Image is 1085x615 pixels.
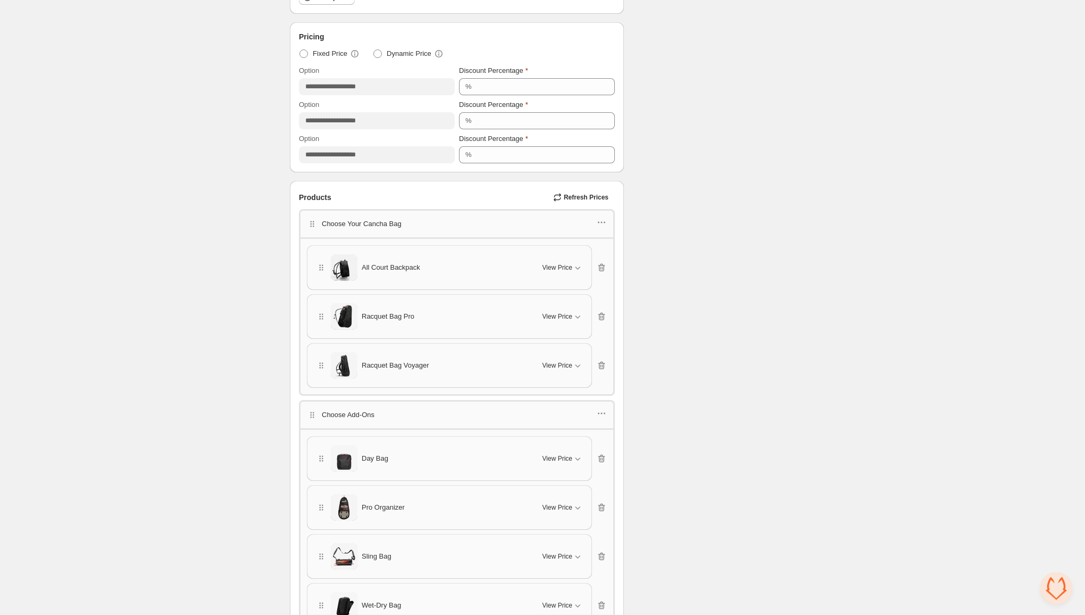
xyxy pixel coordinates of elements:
[542,454,572,463] span: View Price
[362,600,401,611] span: Wet-Dry Bag
[542,601,572,610] span: View Price
[542,552,572,561] span: View Price
[549,190,615,205] button: Refresh Prices
[322,410,374,420] p: Choose Add-Ons
[362,502,405,513] span: Pro Organizer
[362,453,388,464] span: Day Bag
[459,99,528,110] label: Discount Percentage
[465,81,472,92] div: %
[465,115,472,126] div: %
[536,499,589,516] button: View Price
[331,543,357,570] img: Sling Bag
[299,31,324,42] span: Pricing
[536,259,589,276] button: View Price
[536,357,589,374] button: View Price
[322,219,402,229] p: Choose Your Cancha Bag
[387,48,431,59] span: Dynamic Price
[331,303,357,330] img: Racquet Bag Pro
[313,48,347,59] span: Fixed Price
[542,312,572,321] span: View Price
[536,450,589,467] button: View Price
[536,308,589,325] button: View Price
[331,445,357,472] img: Day Bag
[536,548,589,565] button: View Price
[564,193,608,202] span: Refresh Prices
[299,192,331,203] span: Products
[542,503,572,512] span: View Price
[465,149,472,160] div: %
[1040,572,1072,604] div: Open chat
[362,311,414,322] span: Racquet Bag Pro
[299,134,319,144] label: Option
[542,263,572,272] span: View Price
[331,494,357,521] img: Pro Organizer
[542,361,572,370] span: View Price
[459,134,528,144] label: Discount Percentage
[362,551,391,562] span: Sling Bag
[459,65,528,76] label: Discount Percentage
[331,352,357,379] img: Racquet Bag Voyager
[299,65,319,76] label: Option
[536,597,589,614] button: View Price
[362,262,420,273] span: All Court Backpack
[362,360,429,371] span: Racquet Bag Voyager
[299,99,319,110] label: Option
[331,254,357,281] img: All Court Backpack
